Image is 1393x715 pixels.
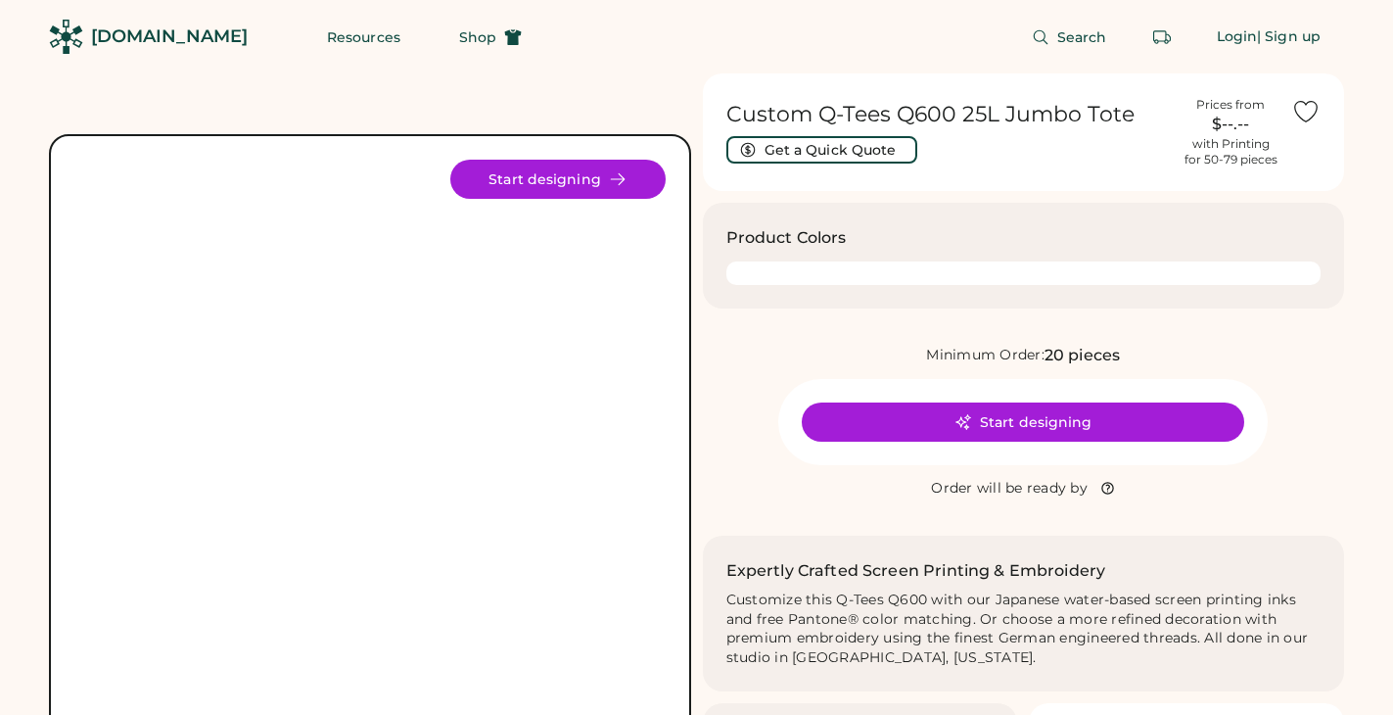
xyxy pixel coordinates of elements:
[1142,18,1182,57] button: Retrieve an order
[1008,18,1131,57] button: Search
[303,18,424,57] button: Resources
[1057,30,1107,44] span: Search
[726,136,917,164] button: Get a Quick Quote
[1196,97,1265,113] div: Prices from
[49,20,83,54] img: Rendered Logo - Screens
[802,403,1244,442] button: Start designing
[450,160,666,199] button: Start designing
[931,479,1088,499] div: Order will be ready by
[726,101,1171,128] h1: Custom Q-Tees Q600 25L Jumbo Tote
[726,559,1106,583] h2: Expertly Crafted Screen Printing & Embroidery
[926,346,1045,365] div: Minimum Order:
[91,24,248,49] div: [DOMAIN_NAME]
[459,30,496,44] span: Shop
[1257,27,1321,47] div: | Sign up
[726,591,1322,669] div: Customize this Q-Tees Q600 with our Japanese water-based screen printing inks and free Pantone® c...
[1184,136,1277,167] div: with Printing for 50-79 pieces
[1217,27,1258,47] div: Login
[436,18,545,57] button: Shop
[726,226,847,250] h3: Product Colors
[1045,344,1120,367] div: 20 pieces
[1182,113,1279,136] div: $--.--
